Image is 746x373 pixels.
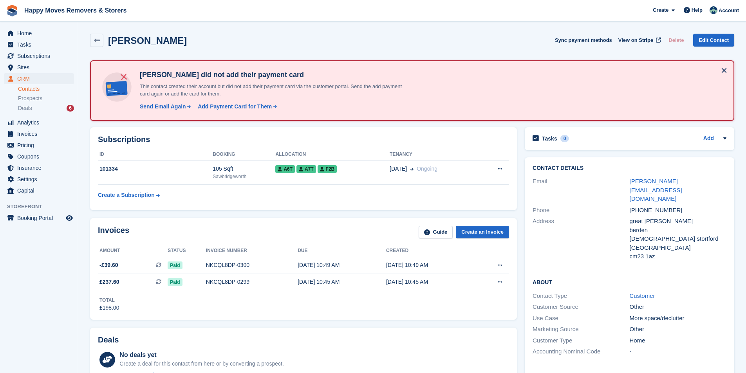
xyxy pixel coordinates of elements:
[653,6,668,14] span: Create
[17,128,64,139] span: Invoices
[665,34,687,47] button: Delete
[4,50,74,61] a: menu
[630,243,726,252] div: [GEOGRAPHIC_DATA]
[67,105,74,112] div: 6
[17,185,64,196] span: Capital
[710,6,717,14] img: Admin
[693,34,734,47] a: Edit Contact
[630,303,726,312] div: Other
[4,62,74,73] a: menu
[213,173,275,180] div: Sawbridgeworth
[533,314,629,323] div: Use Case
[296,165,316,173] span: A7T
[4,117,74,128] a: menu
[390,165,407,173] span: [DATE]
[630,178,682,202] a: [PERSON_NAME][EMAIL_ADDRESS][DOMAIN_NAME]
[560,135,569,142] div: 0
[98,165,213,173] div: 101334
[386,261,475,269] div: [DATE] 10:49 AM
[4,213,74,223] a: menu
[4,73,74,84] a: menu
[17,174,64,185] span: Settings
[533,165,726,171] h2: Contact Details
[17,73,64,84] span: CRM
[206,245,298,257] th: Invoice number
[17,50,64,61] span: Subscriptions
[533,303,629,312] div: Customer Source
[213,165,275,173] div: 105 Sqft
[17,151,64,162] span: Coupons
[7,203,78,211] span: Storefront
[65,213,74,223] a: Preview store
[298,261,386,269] div: [DATE] 10:49 AM
[206,261,298,269] div: NKCQL8DP-0300
[99,261,118,269] span: -£39.60
[17,140,64,151] span: Pricing
[98,191,155,199] div: Create a Subscription
[4,140,74,151] a: menu
[618,36,653,44] span: View on Stripe
[137,83,411,98] p: This contact created their account but did not add their payment card via the customer portal. Se...
[533,325,629,334] div: Marketing Source
[4,174,74,185] a: menu
[168,245,206,257] th: Status
[615,34,663,47] a: View on Stripe
[386,278,475,286] div: [DATE] 10:45 AM
[542,135,557,142] h2: Tasks
[275,165,295,173] span: A6T
[630,252,726,261] div: cm23 1az
[555,34,612,47] button: Sync payment methods
[18,104,74,112] a: Deals 6
[98,226,129,239] h2: Invoices
[17,28,64,39] span: Home
[206,278,298,286] div: NKCQL8DP-0299
[98,188,160,202] a: Create a Subscription
[17,162,64,173] span: Insurance
[21,4,130,17] a: Happy Moves Removers & Storers
[195,103,278,111] a: Add Payment Card for Them
[108,35,187,46] h2: [PERSON_NAME]
[630,206,726,215] div: [PHONE_NUMBER]
[630,325,726,334] div: Other
[275,148,390,161] th: Allocation
[703,134,714,143] a: Add
[4,128,74,139] a: menu
[137,70,411,79] h4: [PERSON_NAME] did not add their payment card
[99,278,119,286] span: £237.60
[18,105,32,112] span: Deals
[119,350,284,360] div: No deals yet
[417,166,437,172] span: Ongoing
[533,217,629,261] div: Address
[17,213,64,223] span: Booking Portal
[630,347,726,356] div: -
[18,94,74,103] a: Prospects
[17,117,64,128] span: Analytics
[318,165,337,173] span: F2B
[17,39,64,50] span: Tasks
[140,103,186,111] div: Send Email Again
[456,226,509,239] a: Create an Invoice
[4,151,74,162] a: menu
[386,245,475,257] th: Created
[98,148,213,161] th: ID
[533,347,629,356] div: Accounting Nominal Code
[630,336,726,345] div: Home
[4,162,74,173] a: menu
[99,304,119,312] div: £198.00
[6,5,18,16] img: stora-icon-8386f47178a22dfd0bd8f6a31ec36ba5ce8667c1dd55bd0f319d3a0aa187defe.svg
[630,217,726,226] div: great [PERSON_NAME]
[119,360,284,368] div: Create a deal for this contact from here or by converting a prospect.
[18,95,42,102] span: Prospects
[4,28,74,39] a: menu
[630,234,726,243] div: [DEMOGRAPHIC_DATA] stortford
[18,85,74,93] a: Contacts
[168,278,182,286] span: Paid
[630,226,726,235] div: berden
[298,278,386,286] div: [DATE] 10:45 AM
[533,292,629,301] div: Contact Type
[100,70,134,104] img: no-card-linked-e7822e413c904bf8b177c4d89f31251c4716f9871600ec3ca5bfc59e148c83f4.svg
[390,148,479,161] th: Tenancy
[98,135,509,144] h2: Subscriptions
[4,185,74,196] a: menu
[98,245,168,257] th: Amount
